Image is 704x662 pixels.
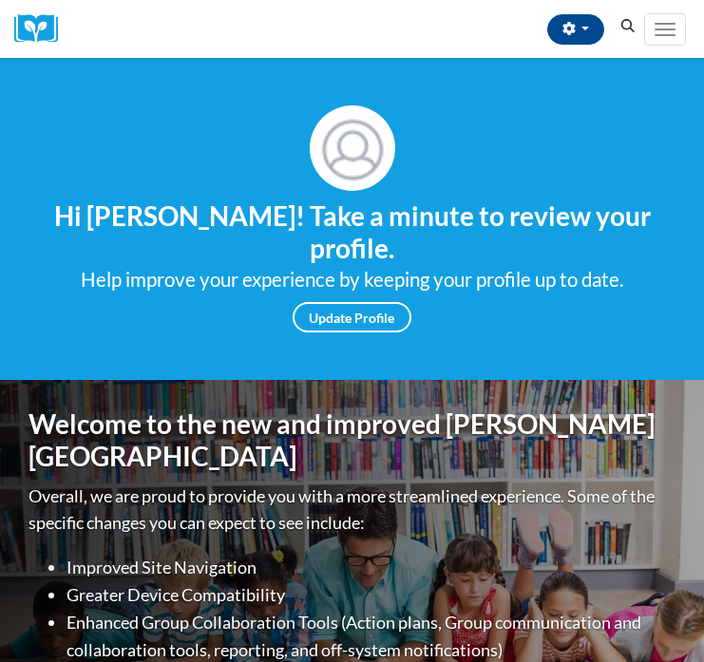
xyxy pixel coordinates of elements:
[14,200,690,264] h4: Hi [PERSON_NAME]! Take a minute to review your profile.
[310,105,395,191] img: Profile Image
[67,581,675,609] li: Greater Device Compatibility
[67,554,675,581] li: Improved Site Navigation
[14,14,71,44] a: Cox Campus
[14,264,690,295] div: Help improve your experience by keeping your profile up to date.
[293,302,411,332] a: Update Profile
[547,14,604,45] button: Account Settings
[29,482,675,538] p: Overall, we are proud to provide you with a more streamlined experience. Some of the specific cha...
[614,15,642,38] button: Search
[29,408,675,472] h1: Welcome to the new and improved [PERSON_NAME][GEOGRAPHIC_DATA]
[14,14,71,44] img: Logo brand
[628,586,689,647] iframe: Button to launch messaging window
